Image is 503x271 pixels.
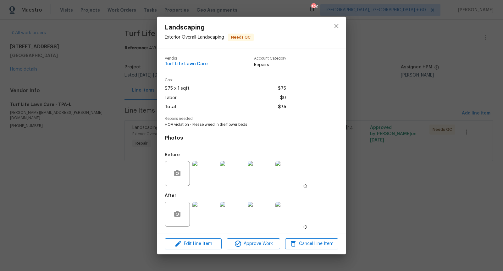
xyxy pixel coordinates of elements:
[302,224,307,231] span: +3
[165,135,338,141] h4: Photos
[278,84,286,93] span: $75
[165,56,208,61] span: Vendor
[165,238,222,249] button: Edit Line Item
[165,153,180,157] h5: Before
[165,24,254,31] span: Landscaping
[254,62,286,68] span: Repairs
[165,84,190,93] span: $75 x 1 sqft
[165,117,338,121] span: Repairs needed
[165,35,224,40] span: Exterior Overall - Landscaping
[302,183,307,190] span: +3
[165,62,208,66] span: Turf Life Lawn Care
[167,240,220,248] span: Edit Line Item
[229,34,253,40] span: Needs QC
[165,93,177,103] span: Labor
[280,93,286,103] span: $0
[285,238,338,249] button: Cancel Line Item
[227,238,280,249] button: Approve Work
[165,103,176,112] span: Total
[165,78,286,82] span: Cost
[229,240,278,248] span: Approve Work
[165,194,176,198] h5: After
[311,4,316,10] div: 629
[287,240,336,248] span: Cancel Line Item
[254,56,286,61] span: Account Category
[165,122,321,127] span: HOA violation - Please weed in the flower beds
[329,19,344,34] button: close
[278,103,286,112] span: $75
